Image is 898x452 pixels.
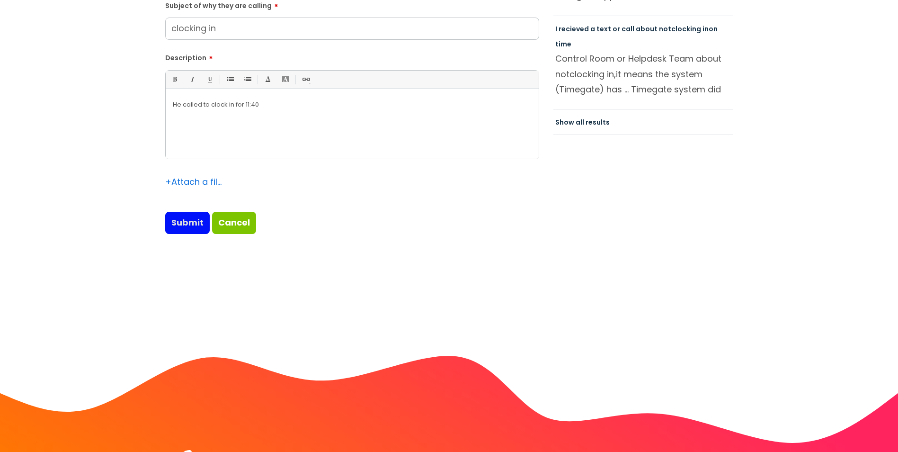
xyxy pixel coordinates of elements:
a: Link [300,73,311,85]
p: He called to clock in for 11:40 [173,100,532,109]
label: Description [165,51,539,62]
a: Italic (Ctrl-I) [186,73,198,85]
a: Show all results [555,118,610,127]
a: Back Color [279,73,291,85]
a: I recieved a text or call about notclocking inon time [555,24,718,49]
a: 1. Ordered List (Ctrl-Shift-8) [241,73,253,85]
span: in, [607,68,616,80]
a: • Unordered List (Ctrl-Shift-7) [224,73,236,85]
input: Submit [165,212,210,234]
p: Control Room or Helpdesk Team about not it means the system (Timegate) has ... Timegate system di... [555,51,731,97]
a: Bold (Ctrl-B) [169,73,180,85]
span: clocking [671,24,701,34]
span: clocking [569,68,605,80]
a: Underline(Ctrl-U) [204,73,215,85]
span: in [702,24,709,34]
div: Attach a file [165,174,222,190]
a: Cancel [212,212,256,234]
a: Font Color [262,73,274,85]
